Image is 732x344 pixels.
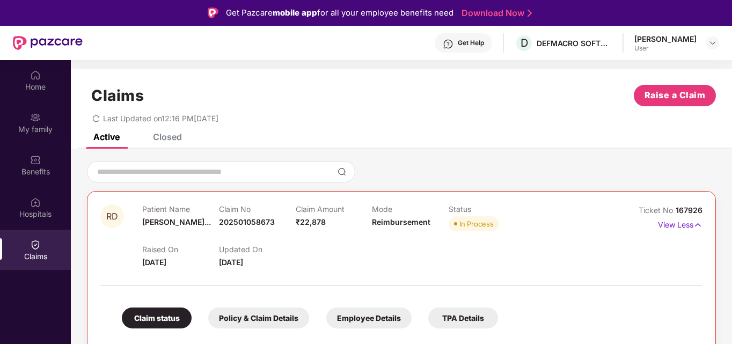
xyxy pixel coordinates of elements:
[30,112,41,123] img: svg+xml;base64,PHN2ZyB3aWR0aD0iMjAiIGhlaWdodD0iMjAiIHZpZXdCb3g9IjAgMCAyMCAyMCIgZmlsbD0ibm9uZSIgeG...
[219,245,296,254] p: Updated On
[142,245,219,254] p: Raised On
[537,38,612,48] div: DEFMACRO SOFTWARE PRIVATE LIMITED
[639,206,676,215] span: Ticket No
[91,86,144,105] h1: Claims
[106,212,118,221] span: RD
[219,204,296,214] p: Claim No
[326,308,412,328] div: Employee Details
[296,204,372,214] p: Claim Amount
[528,8,532,19] img: Stroke
[372,217,430,226] span: Reimbursement
[693,219,702,231] img: svg+xml;base64,PHN2ZyB4bWxucz0iaHR0cDovL3d3dy53My5vcmcvMjAwMC9zdmciIHdpZHRoPSIxNyIgaGVpZ2h0PSIxNy...
[30,197,41,208] img: svg+xml;base64,PHN2ZyBpZD0iSG9zcGl0YWxzIiB4bWxucz0iaHR0cDovL3d3dy53My5vcmcvMjAwMC9zdmciIHdpZHRoPS...
[30,239,41,250] img: svg+xml;base64,PHN2ZyBpZD0iQ2xhaW0iIHhtbG5zPSJodHRwOi8vd3d3LnczLm9yZy8yMDAwL3N2ZyIgd2lkdGg9IjIwIi...
[521,36,528,49] span: D
[443,39,453,49] img: svg+xml;base64,PHN2ZyBpZD0iSGVscC0zMngzMiIgeG1sbnM9Imh0dHA6Ly93d3cudzMub3JnLzIwMDAvc3ZnIiB3aWR0aD...
[122,308,192,328] div: Claim status
[103,114,218,123] span: Last Updated on 12:16 PM[DATE]
[208,308,309,328] div: Policy & Claim Details
[30,70,41,80] img: svg+xml;base64,PHN2ZyBpZD0iSG9tZSIgeG1sbnM9Imh0dHA6Ly93d3cudzMub3JnLzIwMDAvc3ZnIiB3aWR0aD0iMjAiIG...
[658,216,702,231] p: View Less
[273,8,317,18] strong: mobile app
[645,89,706,102] span: Raise a Claim
[219,258,243,267] span: [DATE]
[30,155,41,165] img: svg+xml;base64,PHN2ZyBpZD0iQmVuZWZpdHMiIHhtbG5zPSJodHRwOi8vd3d3LnczLm9yZy8yMDAwL3N2ZyIgd2lkdGg9Ij...
[296,217,326,226] span: ₹22,878
[428,308,498,328] div: TPA Details
[338,167,346,176] img: svg+xml;base64,PHN2ZyBpZD0iU2VhcmNoLTMyeDMyIiB4bWxucz0iaHR0cDovL3d3dy53My5vcmcvMjAwMC9zdmciIHdpZH...
[226,6,453,19] div: Get Pazcare for all your employee benefits need
[93,131,120,142] div: Active
[676,206,702,215] span: 167926
[219,217,275,226] span: 202501058673
[92,114,100,123] span: redo
[462,8,529,19] a: Download Now
[459,218,494,229] div: In Process
[458,39,484,47] div: Get Help
[142,217,211,226] span: [PERSON_NAME]...
[208,8,218,18] img: Logo
[634,44,697,53] div: User
[708,39,717,47] img: svg+xml;base64,PHN2ZyBpZD0iRHJvcGRvd24tMzJ4MzIiIHhtbG5zPSJodHRwOi8vd3d3LnczLm9yZy8yMDAwL3N2ZyIgd2...
[372,204,449,214] p: Mode
[449,204,525,214] p: Status
[153,131,182,142] div: Closed
[634,34,697,44] div: [PERSON_NAME]
[13,36,83,50] img: New Pazcare Logo
[142,258,166,267] span: [DATE]
[634,85,716,106] button: Raise a Claim
[142,204,219,214] p: Patient Name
